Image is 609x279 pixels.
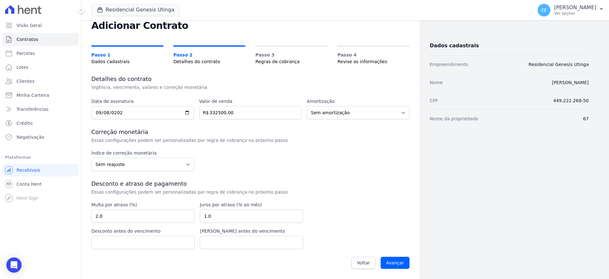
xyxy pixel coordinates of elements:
[3,164,78,176] a: Recebíveis
[430,41,589,50] h3: Dados cadastrais
[16,78,34,84] span: Clientes
[91,228,195,235] label: Desconto antes do vencimento
[552,79,589,86] dd: [PERSON_NAME]
[16,64,29,70] span: Lotes
[16,106,49,112] span: Transferências
[16,167,40,173] span: Recebíveis
[528,61,589,68] dd: Residencial Genesis Utinga
[16,92,49,98] span: Minha Carteira
[541,8,547,12] span: EE
[16,134,44,140] span: Negativação
[91,202,195,208] label: Multa por atraso (%)
[381,257,409,269] input: Avançar
[200,202,303,208] label: Juros por atraso (% ao mês)
[199,98,302,105] label: Valor de venda
[174,58,246,65] span: Detalhes do contrato
[337,52,409,58] span: Passo 4
[5,154,76,161] div: Plataformas
[554,11,596,16] p: Ver opções
[174,52,246,58] span: Passo 2
[533,1,609,19] button: EE [PERSON_NAME] Ver opções
[430,61,468,68] dt: Empreendimento
[16,50,35,56] span: Parcelas
[16,36,38,43] span: Contratos
[91,75,409,83] h3: Detalhes do contrato
[16,120,33,126] span: Crédito
[357,260,370,266] span: Voltar
[3,19,78,32] a: Visão Geral
[91,189,304,195] p: Essas configurações podem ser personalizadas por regra de cobrança no próximo passo
[91,52,163,58] span: Passo 1
[200,228,303,235] label: [PERSON_NAME] antes do vencimento
[3,103,78,116] a: Transferências
[554,4,596,11] p: [PERSON_NAME]
[91,45,409,65] nav: Progress
[91,128,409,136] h3: Correção monetária
[3,75,78,88] a: Clientes
[91,84,304,90] p: Vigência, vencimento, valores e correção monetária
[553,97,589,104] dd: 449.222.268-50
[91,21,409,30] h2: Adicionar Contrato
[3,47,78,60] a: Parcelas
[3,131,78,143] a: Negativação
[583,115,589,123] dd: 67
[3,61,78,74] a: Lotes
[430,97,438,104] dt: CPF
[255,52,327,58] span: Passo 3
[430,115,478,123] dt: Nome da propriedade
[255,58,327,65] span: Regras de cobrança
[351,257,375,269] a: Voltar
[91,137,304,143] p: Essas configurações podem ser personalizadas por regra de cobrança no próximo passo
[91,58,163,65] span: Dados cadastrais
[3,89,78,102] a: Minha Carteira
[91,4,180,16] button: Residencial Genesis Utinga
[3,33,78,46] a: Contratos
[16,181,42,187] span: Conta Hent
[91,150,194,156] label: Índice de correção monetária
[6,257,22,273] div: Open Intercom Messenger
[91,98,194,105] label: Data de assinatura
[337,58,409,65] span: Revise as informações
[3,178,78,190] a: Conta Hent
[3,117,78,130] a: Crédito
[307,98,409,105] label: Amortização
[16,22,42,29] span: Visão Geral
[91,180,409,188] h3: Desconto e atraso de pagamento
[430,79,443,86] dt: Nome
